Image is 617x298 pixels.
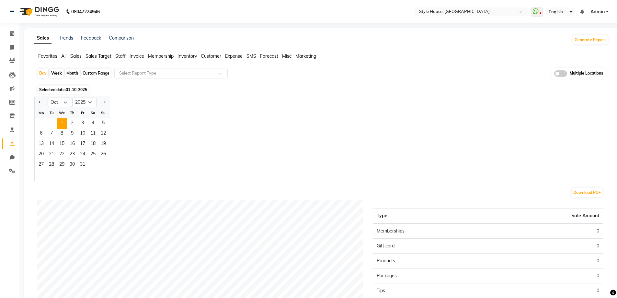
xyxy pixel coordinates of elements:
[77,129,88,139] span: 10
[81,69,111,78] div: Custom Range
[38,86,89,94] span: Selected date:
[17,3,61,21] img: logo
[98,118,109,129] div: Sunday, October 5, 2025
[88,108,98,118] div: Sa
[67,129,77,139] div: Thursday, October 9, 2025
[130,53,144,59] span: Invoice
[77,149,88,160] div: Friday, October 24, 2025
[109,35,134,41] a: Comparison
[57,149,67,160] span: 22
[573,35,608,44] button: Generate Report
[46,149,57,160] div: Tuesday, October 21, 2025
[373,283,488,298] td: Tips
[66,87,87,92] span: 01-10-2025
[59,35,73,41] a: Trends
[67,160,77,170] div: Thursday, October 30, 2025
[81,35,101,41] a: Feedback
[488,223,603,239] td: 0
[46,108,57,118] div: Tu
[115,53,126,59] span: Staff
[65,69,80,78] div: Month
[38,53,57,59] span: Favorites
[57,149,67,160] div: Wednesday, October 22, 2025
[57,118,67,129] span: 1
[38,69,48,78] div: Day
[177,53,197,59] span: Inventory
[88,129,98,139] div: Saturday, October 11, 2025
[46,129,57,139] span: 7
[46,160,57,170] div: Tuesday, October 28, 2025
[34,32,51,44] a: Sales
[36,139,46,149] div: Monday, October 13, 2025
[246,53,256,59] span: SMS
[36,129,46,139] span: 6
[67,118,77,129] div: Thursday, October 2, 2025
[488,283,603,298] td: 0
[373,268,488,283] td: Packages
[98,139,109,149] div: Sunday, October 19, 2025
[36,139,46,149] span: 13
[46,139,57,149] div: Tuesday, October 14, 2025
[102,97,107,108] button: Next month
[98,129,109,139] div: Sunday, October 12, 2025
[77,139,88,149] span: 17
[88,118,98,129] span: 4
[88,129,98,139] span: 11
[488,253,603,268] td: 0
[88,149,98,160] div: Saturday, October 25, 2025
[260,53,278,59] span: Forecast
[57,139,67,149] div: Wednesday, October 15, 2025
[88,149,98,160] span: 25
[77,118,88,129] div: Friday, October 3, 2025
[67,118,77,129] span: 2
[77,149,88,160] span: 24
[98,108,109,118] div: Su
[48,98,72,107] select: Select month
[98,149,109,160] span: 26
[148,53,174,59] span: Membership
[572,188,602,197] button: Download PDF
[488,208,603,223] th: Sale Amount
[57,129,67,139] div: Wednesday, October 8, 2025
[37,97,42,108] button: Previous month
[50,69,63,78] div: Week
[373,223,488,239] td: Memberships
[77,139,88,149] div: Friday, October 17, 2025
[77,129,88,139] div: Friday, October 10, 2025
[67,149,77,160] div: Thursday, October 23, 2025
[57,118,67,129] div: Wednesday, October 1, 2025
[488,238,603,253] td: 0
[72,98,97,107] select: Select year
[373,253,488,268] td: Products
[570,70,603,77] span: Multiple Locations
[67,160,77,170] span: 30
[98,149,109,160] div: Sunday, October 26, 2025
[373,208,488,223] th: Type
[67,139,77,149] span: 16
[57,139,67,149] span: 15
[71,3,100,21] b: 08047224946
[98,139,109,149] span: 19
[295,53,316,59] span: Marketing
[201,53,221,59] span: Customer
[46,129,57,139] div: Tuesday, October 7, 2025
[46,149,57,160] span: 21
[36,160,46,170] span: 27
[57,160,67,170] span: 29
[86,53,111,59] span: Sales Target
[77,118,88,129] span: 3
[36,149,46,160] span: 20
[67,108,77,118] div: Th
[57,160,67,170] div: Wednesday, October 29, 2025
[57,129,67,139] span: 8
[46,160,57,170] span: 28
[98,129,109,139] span: 12
[61,53,66,59] span: All
[36,160,46,170] div: Monday, October 27, 2025
[488,268,603,283] td: 0
[282,53,291,59] span: Misc
[46,139,57,149] span: 14
[88,118,98,129] div: Saturday, October 4, 2025
[77,160,88,170] div: Friday, October 31, 2025
[88,139,98,149] span: 18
